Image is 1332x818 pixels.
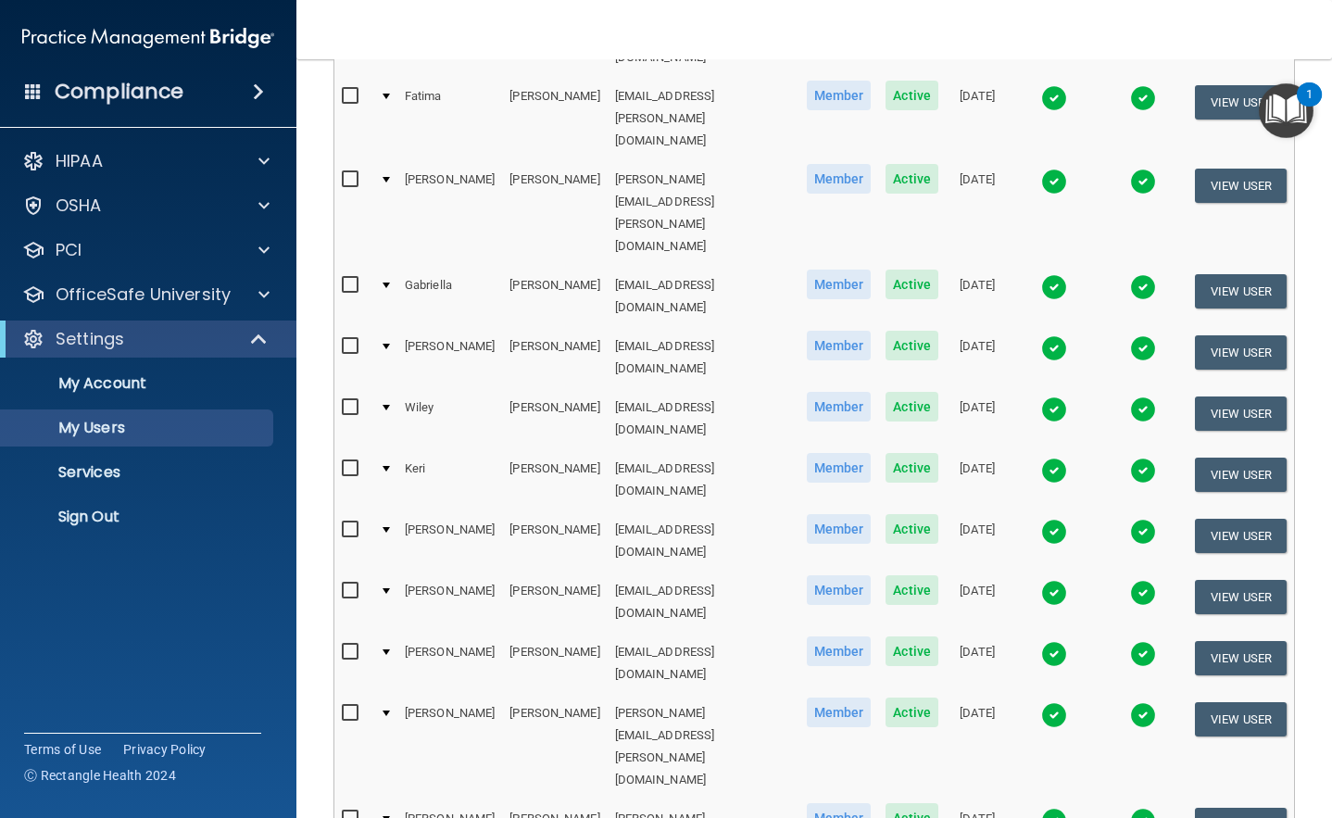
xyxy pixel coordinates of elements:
img: tick.e7d51cea.svg [1041,396,1067,422]
td: [PERSON_NAME] [397,327,502,388]
button: View User [1195,85,1287,120]
td: [PERSON_NAME] [397,694,502,799]
td: [EMAIL_ADDRESS][PERSON_NAME][DOMAIN_NAME] [608,77,799,160]
iframe: Drift Widget Chat Controller [1012,686,1310,761]
p: HIPAA [56,150,103,172]
td: [DATE] [946,160,1009,266]
td: [PERSON_NAME] [502,572,607,633]
td: [DATE] [946,510,1009,572]
td: [PERSON_NAME] [502,160,607,266]
button: Open Resource Center, 1 new notification [1259,83,1313,138]
span: Member [807,453,872,483]
td: [PERSON_NAME] [397,572,502,633]
a: OfficeSafe University [22,283,270,306]
span: Member [807,81,872,110]
span: Member [807,164,872,194]
span: Active [886,331,938,360]
img: tick.e7d51cea.svg [1041,458,1067,484]
td: [PERSON_NAME] [502,77,607,160]
img: tick.e7d51cea.svg [1130,458,1156,484]
button: View User [1195,335,1287,370]
a: Terms of Use [24,740,101,759]
span: Member [807,698,872,727]
td: [PERSON_NAME] [502,388,607,449]
td: Gabriella [397,266,502,327]
td: Keri [397,449,502,510]
img: PMB logo [22,19,274,57]
span: Active [886,81,938,110]
button: View User [1195,580,1287,614]
td: [PERSON_NAME][EMAIL_ADDRESS][PERSON_NAME][DOMAIN_NAME] [608,694,799,799]
p: My Users [12,419,265,437]
a: HIPAA [22,150,270,172]
td: [DATE] [946,449,1009,510]
img: tick.e7d51cea.svg [1041,169,1067,195]
td: Fatima [397,77,502,160]
button: View User [1195,519,1287,553]
td: [PERSON_NAME] [502,327,607,388]
td: [DATE] [946,388,1009,449]
button: View User [1195,396,1287,431]
span: Active [886,698,938,727]
span: Member [807,270,872,299]
img: tick.e7d51cea.svg [1041,274,1067,300]
img: tick.e7d51cea.svg [1130,519,1156,545]
td: [EMAIL_ADDRESS][DOMAIN_NAME] [608,633,799,694]
span: Member [807,514,872,544]
a: OSHA [22,195,270,217]
h4: Compliance [55,79,183,105]
span: Active [886,164,938,194]
td: [PERSON_NAME][EMAIL_ADDRESS][PERSON_NAME][DOMAIN_NAME] [608,160,799,266]
a: PCI [22,239,270,261]
span: Active [886,270,938,299]
span: Active [886,392,938,422]
td: [EMAIL_ADDRESS][DOMAIN_NAME] [608,572,799,633]
td: [EMAIL_ADDRESS][DOMAIN_NAME] [608,266,799,327]
span: Ⓒ Rectangle Health 2024 [24,766,176,785]
img: tick.e7d51cea.svg [1041,580,1067,606]
td: [EMAIL_ADDRESS][DOMAIN_NAME] [608,388,799,449]
img: tick.e7d51cea.svg [1130,169,1156,195]
img: tick.e7d51cea.svg [1130,274,1156,300]
span: Member [807,331,872,360]
td: [DATE] [946,77,1009,160]
img: tick.e7d51cea.svg [1130,580,1156,606]
span: Active [886,514,938,544]
div: 1 [1306,94,1313,119]
span: Active [886,453,938,483]
td: [EMAIL_ADDRESS][DOMAIN_NAME] [608,327,799,388]
a: Settings [22,328,269,350]
p: OfficeSafe University [56,283,231,306]
img: tick.e7d51cea.svg [1041,335,1067,361]
p: Services [12,463,265,482]
td: [PERSON_NAME] [502,633,607,694]
img: tick.e7d51cea.svg [1041,85,1067,111]
td: Wiley [397,388,502,449]
td: [PERSON_NAME] [397,510,502,572]
img: tick.e7d51cea.svg [1130,85,1156,111]
td: [DATE] [946,633,1009,694]
button: View User [1195,458,1287,492]
td: [PERSON_NAME] [397,160,502,266]
span: Member [807,392,872,422]
td: [PERSON_NAME] [502,694,607,799]
span: Active [886,575,938,605]
img: tick.e7d51cea.svg [1130,641,1156,667]
img: tick.e7d51cea.svg [1130,335,1156,361]
td: [EMAIL_ADDRESS][DOMAIN_NAME] [608,510,799,572]
td: [PERSON_NAME] [397,633,502,694]
p: My Account [12,374,265,393]
a: Privacy Policy [123,740,207,759]
td: [EMAIL_ADDRESS][DOMAIN_NAME] [608,449,799,510]
span: Member [807,636,872,666]
span: Member [807,575,872,605]
p: Settings [56,328,124,350]
td: [DATE] [946,572,1009,633]
button: View User [1195,641,1287,675]
td: [DATE] [946,694,1009,799]
td: [DATE] [946,327,1009,388]
button: View User [1195,274,1287,308]
td: [PERSON_NAME] [502,510,607,572]
p: OSHA [56,195,102,217]
span: Active [886,636,938,666]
